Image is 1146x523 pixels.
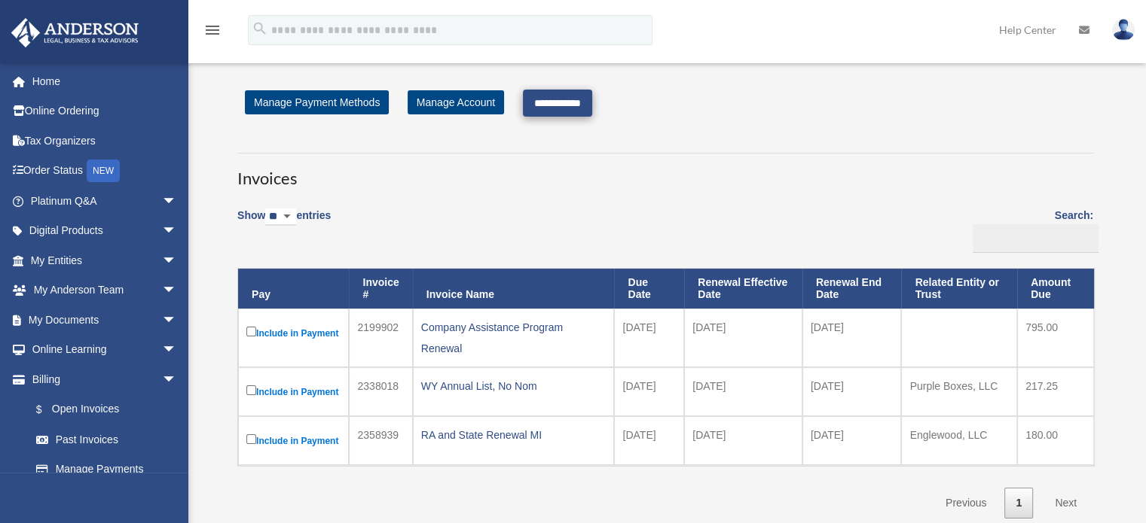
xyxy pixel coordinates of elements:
span: arrow_drop_down [162,335,192,366]
img: User Pic [1112,19,1135,41]
input: Include in Payment [246,434,256,444]
th: Renewal End Date: activate to sort column ascending [802,269,902,309]
a: Home [11,66,200,96]
th: Due Date: activate to sort column ascending [614,269,684,309]
td: 217.25 [1017,367,1094,416]
label: Search: [967,206,1093,253]
span: arrow_drop_down [162,364,192,395]
i: search [252,20,268,37]
th: Amount Due: activate to sort column ascending [1017,269,1094,309]
span: arrow_drop_down [162,245,192,276]
a: My Entitiesarrow_drop_down [11,245,200,275]
td: [DATE] [684,309,802,367]
a: Manage Payment Methods [245,90,389,114]
span: arrow_drop_down [162,305,192,336]
span: arrow_drop_down [162,275,192,306]
a: Past Invoices [21,424,192,455]
td: [DATE] [614,309,684,367]
td: 795.00 [1017,309,1094,367]
span: arrow_drop_down [162,186,192,217]
a: Digital Productsarrow_drop_down [11,216,200,246]
td: [DATE] [684,367,802,416]
th: Invoice Name: activate to sort column ascending [413,269,615,309]
a: Manage Account [408,90,504,114]
label: Include in Payment [246,324,341,342]
a: menu [203,26,222,39]
th: Related Entity or Trust: activate to sort column ascending [901,269,1017,309]
span: $ [44,400,52,419]
a: Platinum Q&Aarrow_drop_down [11,186,200,216]
td: 180.00 [1017,416,1094,465]
td: 2338018 [349,367,412,416]
div: WY Annual List, No Nom [421,376,607,397]
th: Renewal Effective Date: activate to sort column ascending [684,269,802,309]
td: Purple Boxes, LLC [901,367,1017,416]
h3: Invoices [237,153,1093,190]
td: [DATE] [614,416,684,465]
a: Previous [934,488,998,518]
td: [DATE] [614,367,684,416]
td: [DATE] [684,416,802,465]
td: [DATE] [802,367,902,416]
td: 2199902 [349,309,412,367]
th: Invoice #: activate to sort column ascending [349,269,412,309]
td: [DATE] [802,416,902,465]
a: Online Ordering [11,96,200,126]
label: Show entries [237,206,331,241]
div: Company Assistance Program Renewal [421,317,607,359]
input: Search: [973,224,1099,253]
select: Showentries [265,208,296,226]
img: Anderson Advisors Platinum Portal [7,18,143,47]
a: Online Learningarrow_drop_down [11,335,200,365]
a: My Anderson Teamarrow_drop_down [11,275,200,306]
td: 2358939 [349,416,412,465]
a: Order StatusNEW [11,156,200,187]
a: Billingarrow_drop_down [11,364,192,394]
a: Tax Organizers [11,126,200,156]
span: arrow_drop_down [162,216,192,247]
label: Include in Payment [246,382,341,401]
div: NEW [87,160,120,182]
div: RA and State Renewal MI [421,424,607,445]
td: Englewood, LLC [901,416,1017,465]
th: Pay: activate to sort column descending [238,269,349,309]
i: menu [203,21,222,39]
input: Include in Payment [246,327,256,336]
a: $Open Invoices [21,394,185,425]
a: Manage Payments [21,455,192,485]
input: Include in Payment [246,385,256,395]
a: My Documentsarrow_drop_down [11,305,200,335]
td: [DATE] [802,309,902,367]
label: Include in Payment [246,431,341,450]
